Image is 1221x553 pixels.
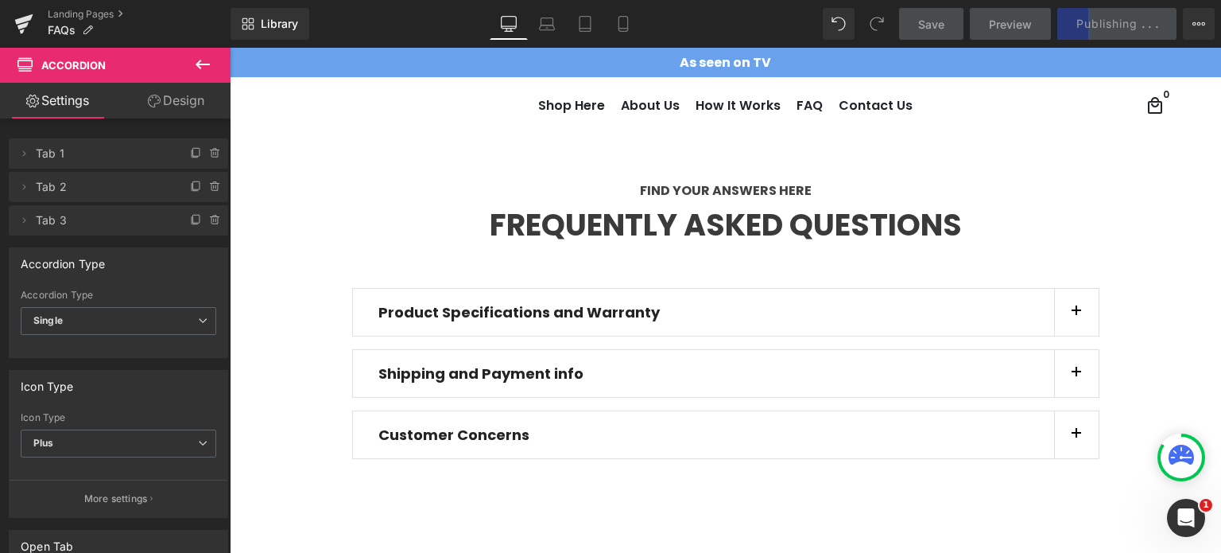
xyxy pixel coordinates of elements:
[149,255,430,275] b: Product Specifications and Warranty
[36,172,169,202] span: Tab 2
[36,205,169,236] span: Tab 3
[603,45,689,71] a: Contact Us
[861,8,893,40] button: Redo
[10,480,227,517] button: More settings
[261,17,298,31] span: Library
[604,8,642,40] a: Mobile
[459,45,557,71] a: How It Works
[385,45,456,71] a: About Us
[490,8,528,40] a: Desktop
[149,377,300,397] b: Customer Concerns
[231,8,309,40] a: New Library
[528,8,566,40] a: Laptop
[84,492,148,506] p: More settings
[36,138,169,169] span: Tab 1
[410,134,582,152] strong: FIND YOUR ANSWERS HERE
[302,45,382,71] a: Shop Here
[450,6,541,24] strong: As seen on TV
[21,248,106,271] div: Accordion Type
[566,8,604,40] a: Tablet
[560,45,599,71] a: FAQ
[21,412,216,423] div: Icon Type
[21,371,74,393] div: Icon Type
[989,16,1032,33] span: Preview
[48,8,231,21] a: Landing Pages
[21,290,216,301] div: Accordion Type
[48,24,76,37] span: FAQs
[260,156,732,198] strong: FREQUENTLY ASKED QUESTIONS
[1167,499,1205,537] iframe: Intercom live chat
[1200,499,1212,512] span: 1
[916,49,935,68] span: local_mall
[918,16,944,33] span: Save
[118,83,234,119] a: Design
[21,531,73,553] div: Open Tab
[33,437,54,449] b: Plus
[33,314,63,326] b: Single
[909,42,941,74] a: Cart
[823,8,855,40] button: Undo
[41,59,106,72] span: Accordion
[1183,8,1215,40] button: More
[933,42,940,52] span: 0
[970,8,1051,40] a: Preview
[149,316,354,336] b: Shipping and Payment info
